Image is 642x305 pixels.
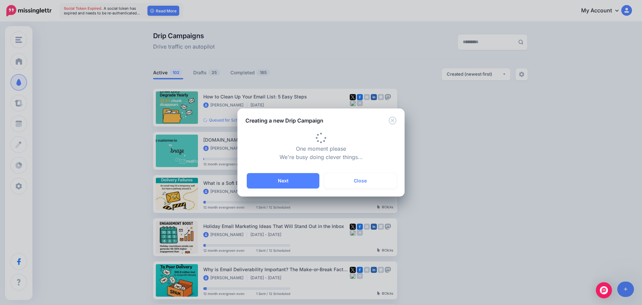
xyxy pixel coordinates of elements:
[280,137,363,161] span: One moment please We're busy doing clever things...
[324,173,397,188] button: Close
[596,282,612,298] div: Open Intercom Messenger
[247,173,319,188] button: Next
[245,117,323,125] h5: Creating a new Drip Campaign
[389,117,397,125] button: Close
